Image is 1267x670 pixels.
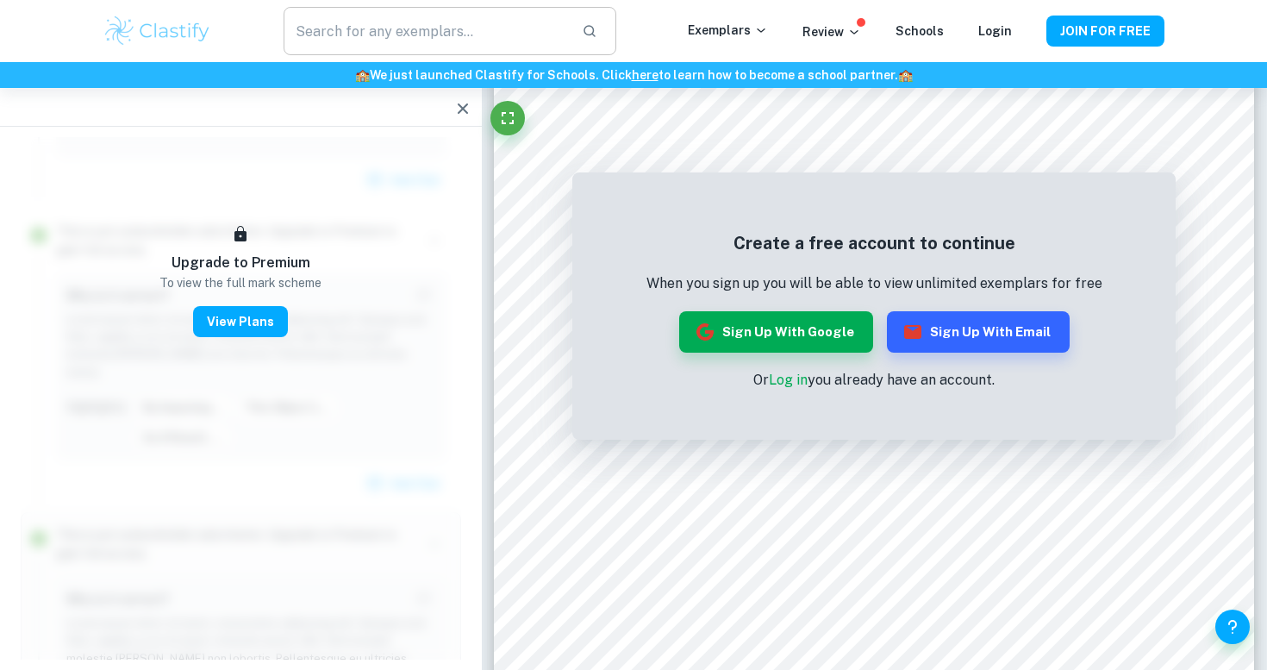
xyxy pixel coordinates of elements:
[769,372,808,388] a: Log in
[193,306,288,337] button: View Plans
[3,66,1264,85] h6: We just launched Clastify for Schools. Click to learn how to become a school partner.
[646,370,1102,391] p: Or you already have an account.
[1046,16,1164,47] button: JOIN FOR FREE
[646,230,1102,256] h5: Create a free account to continue
[646,273,1102,294] p: When you sign up you will be able to view unlimited exemplars for free
[355,68,370,82] span: 🏫
[490,101,525,135] button: Fullscreen
[898,68,913,82] span: 🏫
[978,24,1012,38] a: Login
[802,22,861,41] p: Review
[1215,610,1250,644] button: Help and Feedback
[679,311,873,353] button: Sign up with Google
[896,24,944,38] a: Schools
[284,7,568,55] input: Search for any exemplars...
[159,273,321,292] p: To view the full mark scheme
[887,311,1070,353] button: Sign up with Email
[103,14,212,48] img: Clastify logo
[632,68,658,82] a: here
[688,21,768,40] p: Exemplars
[172,253,310,273] h6: Upgrade to Premium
